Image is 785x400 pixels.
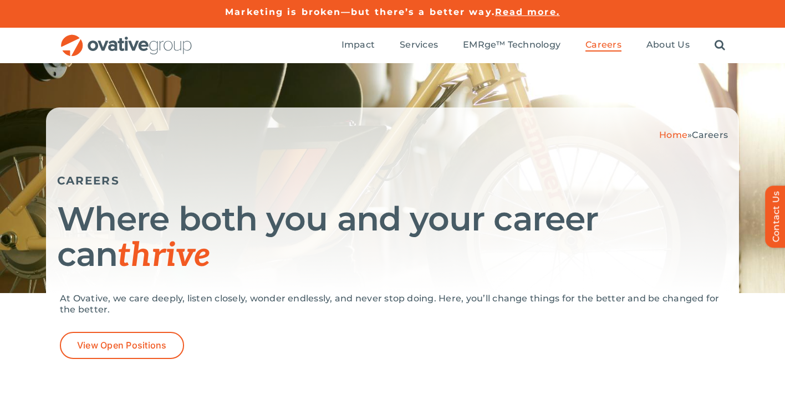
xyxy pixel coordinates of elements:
[585,39,621,50] span: Careers
[225,7,495,17] a: Marketing is broken—but there’s a better way.
[57,174,728,187] h5: CAREERS
[463,39,560,52] a: EMRge™ Technology
[400,39,438,50] span: Services
[659,130,728,140] span: »
[463,39,560,50] span: EMRge™ Technology
[715,39,725,52] a: Search
[400,39,438,52] a: Services
[60,332,184,359] a: View Open Positions
[341,39,375,52] a: Impact
[585,39,621,52] a: Careers
[118,236,210,276] span: thrive
[60,293,725,315] p: At Ovative, we care deeply, listen closely, wonder endlessly, and never stop doing. Here, you’ll ...
[77,340,167,351] span: View Open Positions
[646,39,690,50] span: About Us
[57,201,728,274] h1: Where both you and your career can
[341,28,725,63] nav: Menu
[692,130,728,140] span: Careers
[659,130,687,140] a: Home
[646,39,690,52] a: About Us
[341,39,375,50] span: Impact
[495,7,560,17] a: Read more.
[60,33,193,44] a: OG_Full_horizontal_RGB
